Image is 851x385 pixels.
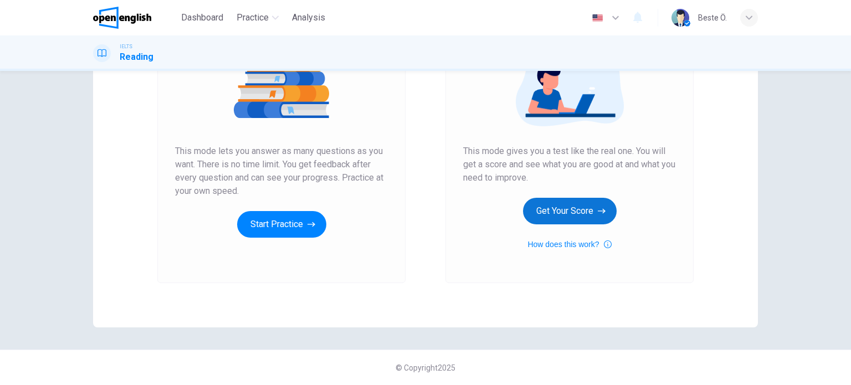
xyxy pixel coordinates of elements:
[396,363,455,372] span: © Copyright 2025
[237,11,269,24] span: Practice
[698,11,727,24] div: Beste Ö.
[120,50,153,64] h1: Reading
[120,43,132,50] span: IELTS
[591,14,604,22] img: en
[463,145,676,184] span: This mode gives you a test like the real one. You will get a score and see what you are good at a...
[177,8,228,28] button: Dashboard
[232,8,283,28] button: Practice
[181,11,223,24] span: Dashboard
[671,9,689,27] img: Profile picture
[93,7,151,29] img: OpenEnglish logo
[292,11,325,24] span: Analysis
[523,198,617,224] button: Get Your Score
[527,238,611,251] button: How does this work?
[175,145,388,198] span: This mode lets you answer as many questions as you want. There is no time limit. You get feedback...
[288,8,330,28] button: Analysis
[93,7,177,29] a: OpenEnglish logo
[237,211,326,238] button: Start Practice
